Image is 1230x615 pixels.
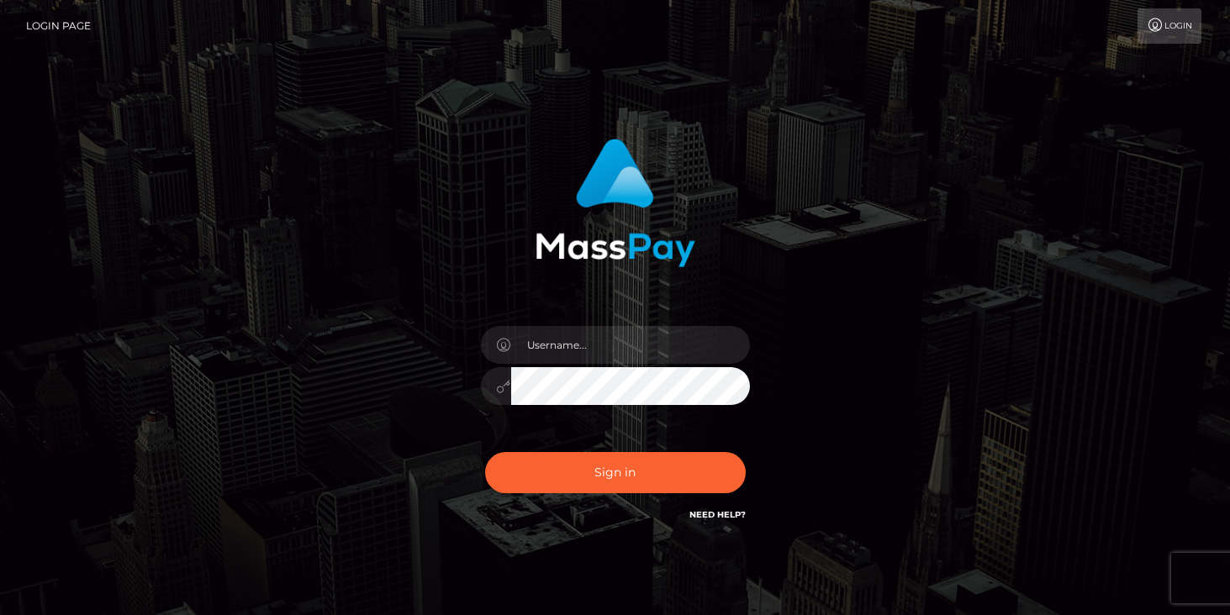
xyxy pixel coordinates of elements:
[536,139,695,267] img: MassPay Login
[689,509,746,520] a: Need Help?
[511,326,750,364] input: Username...
[26,8,91,44] a: Login Page
[1138,8,1201,44] a: Login
[485,452,746,493] button: Sign in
